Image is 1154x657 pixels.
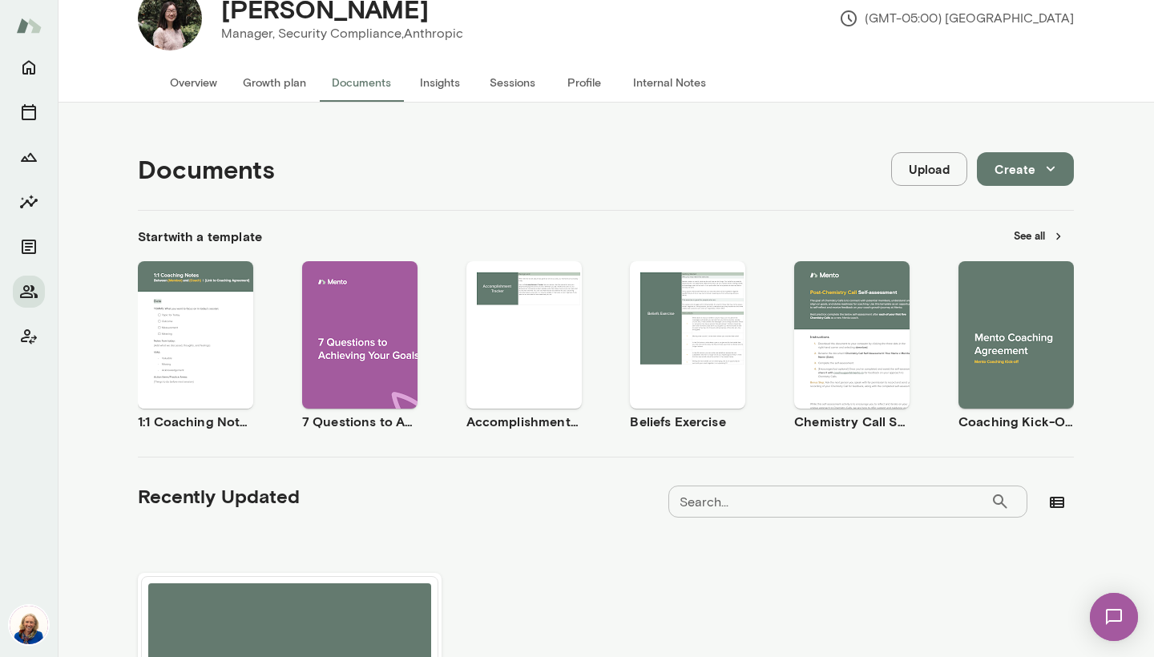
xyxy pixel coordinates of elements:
[839,9,1074,28] p: (GMT-05:00) [GEOGRAPHIC_DATA]
[16,10,42,41] img: Mento
[138,483,300,509] h5: Recently Updated
[958,412,1074,431] h6: Coaching Kick-Off | Coaching Agreement
[620,63,719,102] button: Internal Notes
[977,152,1074,186] button: Create
[13,51,45,83] button: Home
[466,412,582,431] h6: Accomplishment Tracker
[157,63,230,102] button: Overview
[891,152,967,186] button: Upload
[13,276,45,308] button: Members
[230,63,319,102] button: Growth plan
[794,412,910,431] h6: Chemistry Call Self-Assessment [Coaches only]
[630,412,745,431] h6: Beliefs Exercise
[302,412,418,431] h6: 7 Questions to Achieving Your Goals
[13,96,45,128] button: Sessions
[13,141,45,173] button: Growth Plan
[138,227,262,246] h6: Start with a template
[319,63,404,102] button: Documents
[1004,224,1074,248] button: See all
[13,231,45,263] button: Documents
[138,412,253,431] h6: 1:1 Coaching Notes
[221,24,463,43] p: Manager, Security Compliance, Anthropic
[476,63,548,102] button: Sessions
[13,186,45,218] button: Insights
[138,154,275,184] h4: Documents
[548,63,620,102] button: Profile
[404,63,476,102] button: Insights
[13,320,45,353] button: Client app
[10,606,48,644] img: Cathy Wright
